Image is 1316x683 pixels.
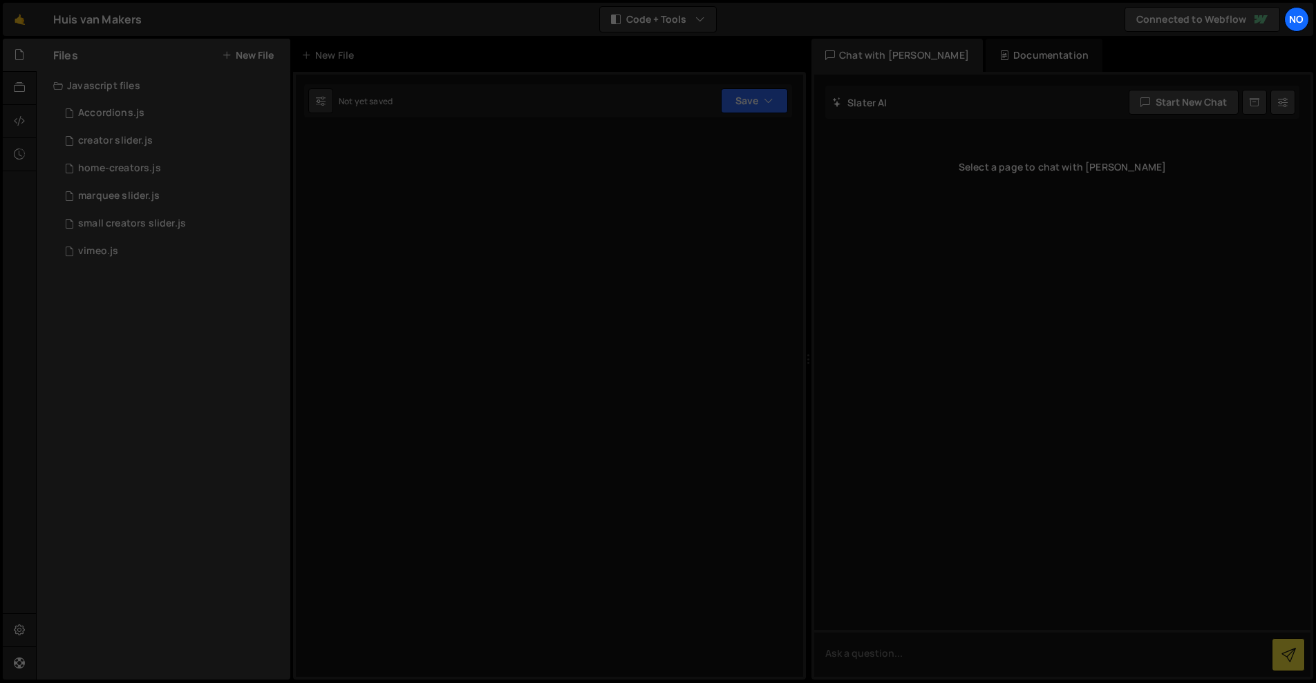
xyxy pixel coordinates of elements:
a: No [1284,7,1309,32]
a: Connected to Webflow [1125,7,1280,32]
div: 12888/31622.js [53,238,290,265]
div: small creators slider.js [78,218,186,230]
h2: Slater AI [832,96,887,109]
h2: Files [53,48,78,63]
button: Code + Tools [600,7,716,32]
div: creator slider.js [78,135,153,147]
div: Javascript files [37,72,290,99]
button: Save [721,88,788,113]
div: 12888/31641.js [53,99,290,127]
div: 12888/39782.js [53,182,290,210]
div: marquee slider.js [78,190,160,202]
div: New File [301,48,359,62]
div: Accordions.js [78,107,144,119]
div: Huis van Makers [53,11,142,28]
a: 🤙 [3,3,37,36]
div: home-creators.js [78,162,161,175]
div: Documentation [986,39,1102,72]
div: Chat with [PERSON_NAME] [811,39,983,72]
div: 12888/31629.js [53,210,290,238]
button: New File [222,50,274,61]
div: Not yet saved [339,95,393,107]
button: Start new chat [1129,90,1239,115]
div: 12888/32546.js [53,155,290,182]
div: vimeo.js [78,245,118,258]
div: 12888/31623.js [53,127,290,155]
